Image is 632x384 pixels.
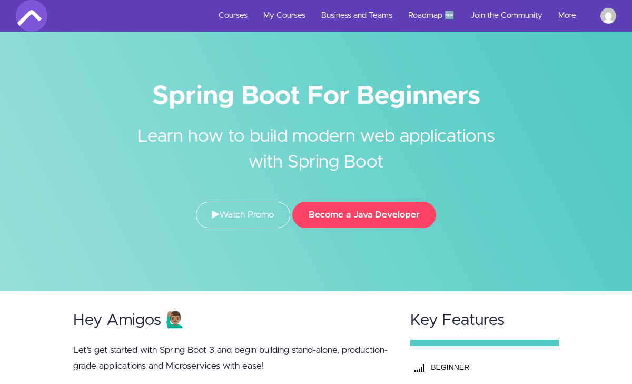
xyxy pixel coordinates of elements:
[428,357,546,378] th: BEGINNER
[292,202,436,228] button: Become a Java Developer
[73,342,390,374] p: Let’s get started with Spring Boot 3 and begin building stand-alone, production-grade application...
[73,312,390,329] h2: Hey Amigos 🙋🏽‍♂️
[600,8,616,24] img: amine.hamdaoui@emsi-edu.ma
[196,202,290,228] a: Watch Promo
[16,84,616,108] h1: Spring Boot For Beginners
[410,312,559,329] h2: Key Features
[118,108,513,175] h2: Learn how to build modern web applications with Spring Boot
